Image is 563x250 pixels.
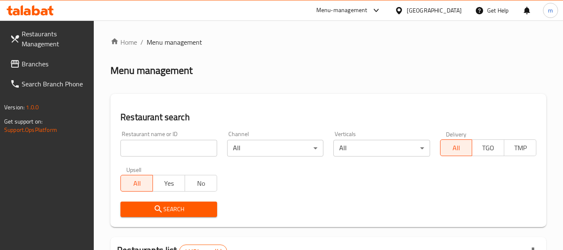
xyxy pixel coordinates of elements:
[333,140,430,157] div: All
[127,204,210,215] span: Search
[22,59,88,69] span: Branches
[446,131,467,137] label: Delivery
[156,177,182,189] span: Yes
[120,140,217,157] input: Search for restaurant name or ID..
[4,124,57,135] a: Support.OpsPlatform
[475,142,501,154] span: TGO
[188,177,214,189] span: No
[407,6,462,15] div: [GEOGRAPHIC_DATA]
[22,29,88,49] span: Restaurants Management
[22,79,88,89] span: Search Branch Phone
[26,102,39,113] span: 1.0.0
[153,175,185,192] button: Yes
[110,37,546,47] nav: breadcrumb
[3,74,94,94] a: Search Branch Phone
[4,116,43,127] span: Get support on:
[147,37,202,47] span: Menu management
[3,24,94,54] a: Restaurants Management
[508,142,533,154] span: TMP
[126,167,142,172] label: Upsell
[548,6,553,15] span: m
[110,64,193,77] h2: Menu management
[316,5,368,15] div: Menu-management
[504,139,536,156] button: TMP
[472,139,504,156] button: TGO
[140,37,143,47] li: /
[120,202,217,217] button: Search
[120,111,536,124] h2: Restaurant search
[124,177,150,189] span: All
[4,102,25,113] span: Version:
[120,175,153,192] button: All
[110,37,137,47] a: Home
[227,140,323,157] div: All
[185,175,217,192] button: No
[444,142,469,154] span: All
[3,54,94,74] a: Branches
[440,139,473,156] button: All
